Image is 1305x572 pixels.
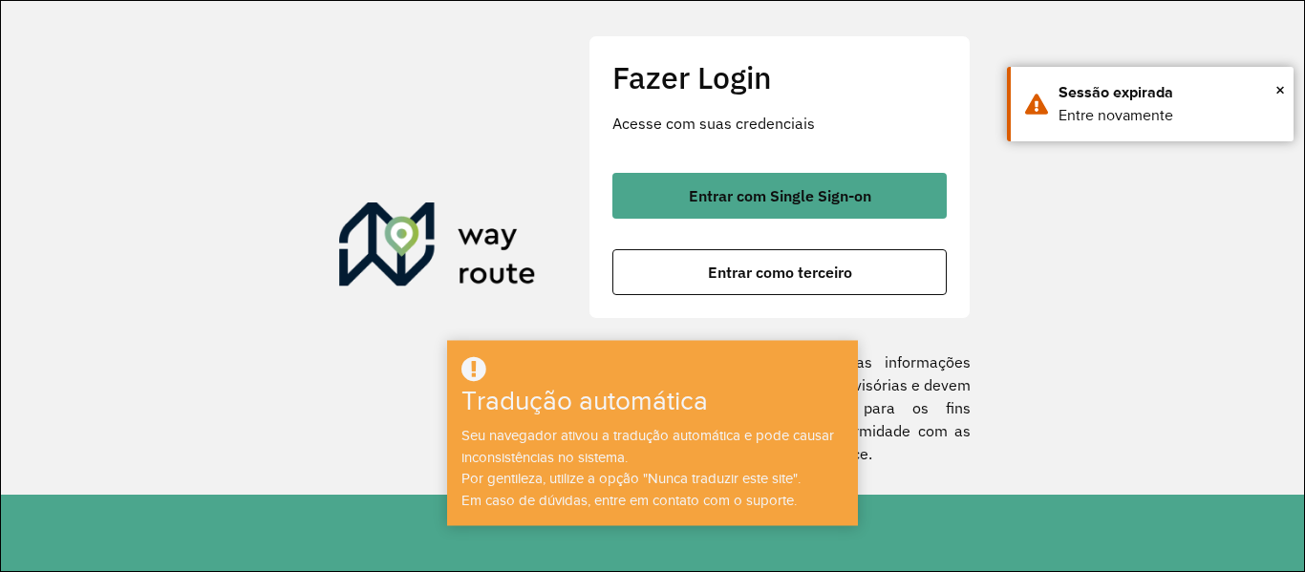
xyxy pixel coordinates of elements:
font: Entrar com Single Sign-on [689,186,871,205]
font: Entre novamente [1059,107,1173,123]
font: Tradução automática [461,387,708,416]
font: Por gentileza, utilize a opção "Nunca traduzir este site". [461,471,801,486]
button: botão [612,173,947,219]
font: Acesse com suas credenciais [612,114,815,133]
font: Entrar como terceiro [708,263,852,282]
button: botão [612,249,947,295]
font: Sessão expirada [1059,84,1173,100]
div: Sessão expirada [1059,81,1279,104]
font: Seu navegador ativou a tradução automática e pode causar inconsistências no sistema. [461,428,834,465]
font: × [1275,79,1285,100]
button: Fechar [1275,75,1285,104]
font: Em caso de dúvidas, entre em contato com o suporte. [461,493,797,508]
font: Fazer Login [612,57,772,97]
img: Roteirizador AmbevTech [339,202,536,294]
